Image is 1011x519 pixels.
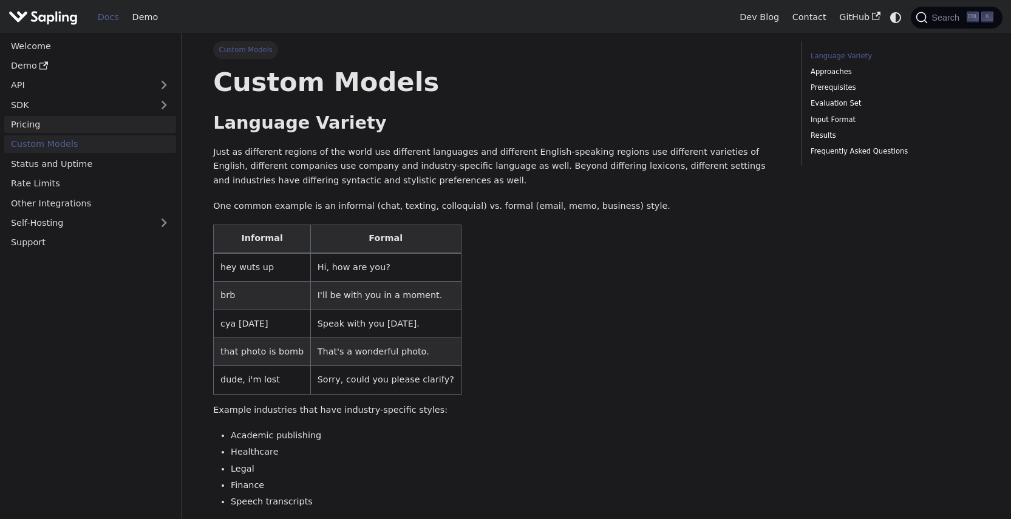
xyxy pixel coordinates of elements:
[214,366,311,394] td: dude, i'm lost
[9,8,78,26] img: Sapling.ai
[152,76,176,94] button: Expand sidebar category 'API'
[4,76,152,94] a: API
[811,114,975,126] a: Input Format
[786,8,833,27] a: Contact
[4,214,176,232] a: Self-Hosting
[4,96,152,114] a: SDK
[4,194,176,212] a: Other Integrations
[231,478,784,493] li: Finance
[832,8,887,27] a: GitHub
[811,146,975,157] a: Frequently Asked Questions
[213,41,278,58] span: Custom Models
[811,98,975,109] a: Evaluation Set
[4,234,176,251] a: Support
[214,338,311,366] td: that photo is bomb
[152,96,176,114] button: Expand sidebar category 'SDK'
[213,112,784,134] h2: Language Variety
[310,253,461,282] td: Hi, how are you?
[213,199,784,214] p: One common example is an informal (chat, texting, colloquial) vs. formal (email, memo, business) ...
[887,8,905,26] button: Switch between dark and light mode (currently system mode)
[213,41,784,58] nav: Breadcrumbs
[981,12,993,22] kbd: K
[4,155,176,172] a: Status and Uptime
[811,130,975,141] a: Results
[310,338,461,366] td: That's a wonderful photo.
[213,145,784,188] p: Just as different regions of the world use different languages and different English-speaking reg...
[4,175,176,192] a: Rate Limits
[811,82,975,93] a: Prerequisites
[4,116,176,134] a: Pricing
[310,310,461,338] td: Speak with you [DATE].
[214,310,311,338] td: cya [DATE]
[214,253,311,282] td: hey wuts up
[9,8,82,26] a: Sapling.ai
[310,225,461,253] th: Formal
[928,13,967,22] span: Search
[231,495,784,509] li: Speech transcripts
[91,8,126,27] a: Docs
[231,445,784,460] li: Healthcare
[811,66,975,78] a: Approaches
[213,66,784,98] h1: Custom Models
[4,135,176,153] a: Custom Models
[213,403,784,418] p: Example industries that have industry-specific styles:
[231,462,784,477] li: Legal
[4,37,176,55] a: Welcome
[4,57,176,75] a: Demo
[310,366,461,394] td: Sorry, could you please clarify?
[811,50,975,62] a: Language Variety
[126,8,165,27] a: Demo
[214,225,311,253] th: Informal
[310,282,461,310] td: I'll be with you in a moment.
[214,282,311,310] td: brb
[733,8,785,27] a: Dev Blog
[911,7,1002,29] button: Search (Ctrl+K)
[231,429,784,443] li: Academic publishing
